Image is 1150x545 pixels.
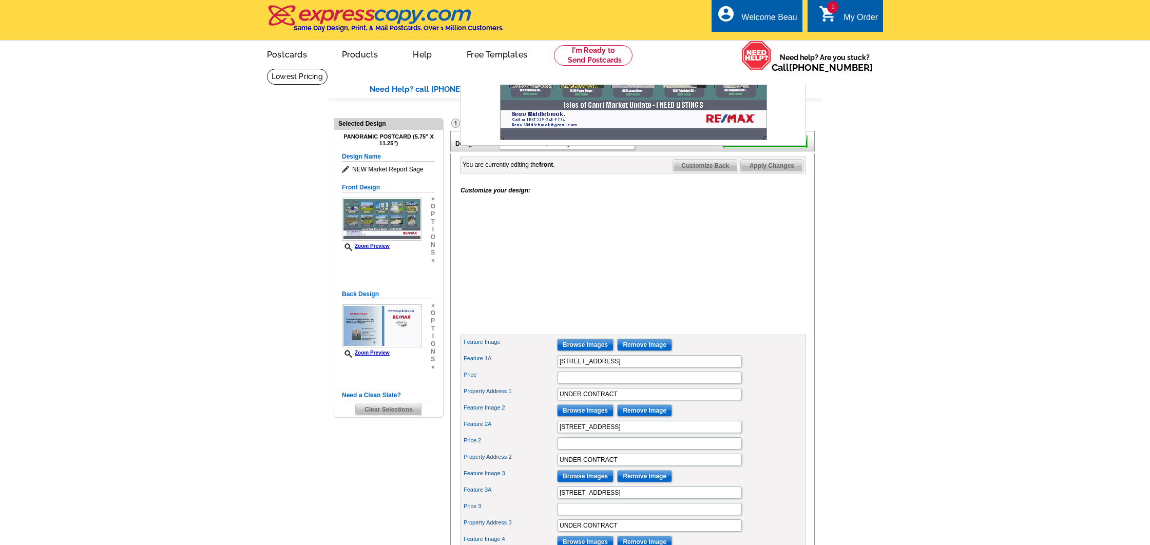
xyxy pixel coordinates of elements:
[464,371,556,379] label: Price
[294,24,504,32] h4: Same Day Design, Print, & Mail Postcards. Over 1 Million Customers.
[464,403,556,412] label: Feature Image 2
[464,338,556,346] label: Feature Image
[673,160,738,172] span: Customize Back
[342,391,435,400] h5: Need a Clean Slate?
[342,133,435,147] h4: Panoramic Postcard (5.75" x 11.25")
[741,13,797,27] div: Welcome Beau
[557,339,614,351] input: Browse Images
[370,84,821,95] div: Need Help? call [PHONE_NUMBER], with support, or have our designers make something custom just fo...
[617,404,672,417] input: Remove Image
[431,241,435,249] span: n
[431,348,435,356] span: n
[464,420,556,429] label: Feature 2A
[431,233,435,241] span: o
[431,317,435,325] span: p
[464,387,556,396] label: Property Address 1
[844,13,878,27] div: My Order
[334,119,443,128] div: Selected Design
[251,42,323,66] a: Postcards
[557,404,614,417] input: Browse Images
[342,304,422,347] img: Z18883048_00001_2.jpg
[342,289,435,299] h5: Back Design
[431,257,435,264] span: »
[819,11,878,24] a: 1 shopping_cart My Order
[827,1,838,13] span: 1
[464,502,556,511] label: Price 3
[342,152,435,162] h5: Design Name
[342,198,422,241] img: Z18883048_00001_1.jpg
[539,161,553,168] b: front
[617,470,672,482] input: Remove Image
[450,118,540,131] div: Select Design
[431,210,435,218] span: p
[431,195,435,203] span: »
[450,42,544,66] a: Free Templates
[557,470,614,482] input: Browse Images
[431,203,435,210] span: o
[267,12,504,32] a: Same Day Design, Print, & Mail Postcards. Over 1 Million Customers.
[717,5,735,23] i: account_circle
[396,42,448,66] a: Help
[772,62,873,73] span: Call
[464,436,556,445] label: Price 2
[464,453,556,461] label: Property Address 2
[451,119,460,128] img: Select Design
[464,518,556,527] label: Property Address 3
[461,187,530,194] i: Customize your design:
[789,62,873,73] a: [PHONE_NUMBER]
[431,226,435,233] span: i
[431,218,435,226] span: t
[431,333,435,340] span: i
[945,306,1150,545] iframe: LiveChat chat widget
[431,340,435,348] span: o
[464,485,556,494] label: Feature 3A
[741,41,772,70] img: help
[819,5,837,23] i: shopping_cart
[342,243,390,249] a: Zoom Preview
[342,350,390,356] a: Zoom Preview
[431,356,435,363] span: s
[431,302,435,309] span: »
[431,363,435,371] span: »
[431,325,435,333] span: t
[464,469,556,478] label: Feature Image 3
[464,535,556,543] label: Feature Image 4
[431,309,435,317] span: o
[741,160,803,172] span: Apply Changes
[772,52,878,73] span: Need help? Are you stuck?
[342,164,435,174] span: NEW Market Report Sage
[342,183,435,192] h5: Front Design
[431,249,435,257] span: s
[464,354,556,363] label: Feature 1A
[463,160,555,169] div: You are currently editing the .
[455,140,496,147] strong: Design Name:
[325,42,395,66] a: Products
[617,339,672,351] input: Remove Image
[356,403,421,416] span: Clear Selections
